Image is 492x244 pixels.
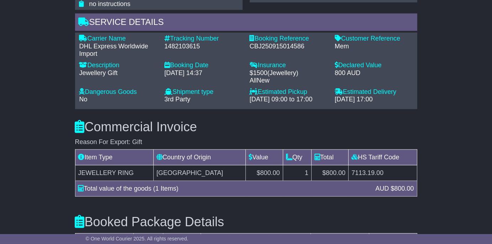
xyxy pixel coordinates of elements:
[79,62,158,69] div: Description
[75,215,417,229] h3: Booked Package Details
[283,150,311,165] td: Qty
[75,184,372,193] div: Total value of the goods (1 Items)
[75,138,417,146] div: Reason For Export: Gift
[164,43,243,51] div: 1482103615
[75,165,153,181] td: JEWELLERY RING
[164,69,243,77] div: [DATE] 14:37
[250,62,328,69] div: Insurance
[164,96,190,103] span: 3rd Party
[250,35,328,43] div: Booking Reference
[250,96,328,104] div: [DATE] 09:00 to 17:00
[86,236,189,242] span: © One World Courier 2025. All rights reserved.
[349,165,417,181] td: 7113.19.00
[311,150,348,165] td: Total
[79,96,88,103] span: No
[335,96,413,104] div: [DATE] 17:00
[311,165,348,181] td: $800.00
[270,69,296,76] span: Jewellery
[250,77,328,85] div: AllNew
[164,62,243,69] div: Booking Date
[250,88,328,96] div: Estimated Pickup
[153,150,246,165] td: Country of Origin
[250,69,328,85] div: $ ( )
[79,69,158,77] div: Jewellery Gift
[250,43,328,51] div: CBJ250915014586
[335,43,413,51] div: Mem
[335,88,413,96] div: Estimated Delivery
[335,69,413,77] div: 800 AUD
[79,88,158,96] div: Dangerous Goods
[246,165,283,181] td: $800.00
[253,69,268,76] span: 1500
[79,43,158,58] div: DHL Express Worldwide Import
[75,14,417,33] div: Service Details
[75,120,417,134] h3: Commercial Invoice
[164,88,243,96] div: Shipment type
[372,184,417,193] div: AUD $800.00
[283,165,311,181] td: 1
[246,150,283,165] td: Value
[79,35,158,43] div: Carrier Name
[164,35,243,43] div: Tracking Number
[75,150,153,165] td: Item Type
[335,62,413,69] div: Declared Value
[349,150,417,165] td: HS Tariff Code
[89,0,131,7] span: no instructions
[153,165,246,181] td: [GEOGRAPHIC_DATA]
[335,35,413,43] div: Customer Reference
